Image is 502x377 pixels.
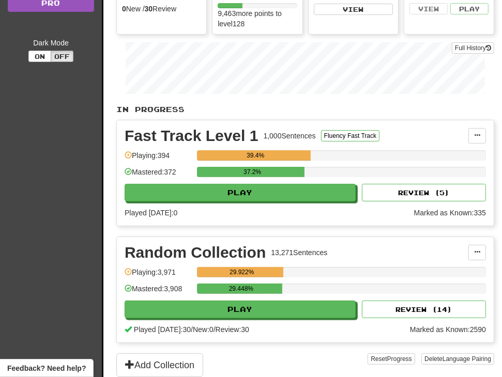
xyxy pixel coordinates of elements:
[421,353,494,365] button: DeleteLanguage Pairing
[200,150,311,161] div: 39.4%
[362,301,486,318] button: Review (14)
[122,4,201,14] div: New / Review
[116,104,494,115] p: In Progress
[214,325,216,334] span: /
[191,325,193,334] span: /
[321,130,379,142] button: Fluency Fast Track
[125,284,192,301] div: Mastered: 3,908
[414,208,486,218] div: Marked as Known: 335
[116,353,203,377] button: Add Collection
[7,363,86,373] span: Open feedback widget
[200,267,283,277] div: 29.922%
[125,301,356,318] button: Play
[387,355,412,363] span: Progress
[443,355,491,363] span: Language Pairing
[193,325,214,334] span: New: 0
[145,5,153,13] strong: 30
[8,38,94,48] div: Dark Mode
[362,184,486,201] button: Review (5)
[368,353,415,365] button: ResetProgress
[409,3,448,14] button: View
[218,8,297,29] div: 9,463 more points to level 128
[122,5,126,13] strong: 0
[452,42,494,54] button: Full History
[125,184,356,201] button: Play
[200,167,305,177] div: 37.2%
[125,245,266,260] div: Random Collection
[51,51,73,62] button: Off
[125,150,192,167] div: Playing: 394
[200,284,282,294] div: 29.448%
[216,325,249,334] span: Review: 30
[134,325,191,334] span: Played [DATE]: 30
[314,4,393,15] button: View
[125,209,177,217] span: Played [DATE]: 0
[125,267,192,284] div: Playing: 3,971
[125,167,192,184] div: Mastered: 372
[28,51,51,62] button: On
[271,247,327,258] div: 13,271 Sentences
[450,3,489,14] button: Play
[264,131,316,141] div: 1,000 Sentences
[410,324,486,335] div: Marked as Known: 2590
[125,128,258,144] div: Fast Track Level 1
